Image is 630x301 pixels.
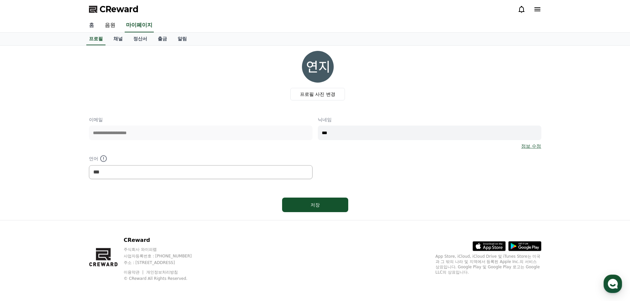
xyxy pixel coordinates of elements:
a: 이용약관 [124,270,145,275]
p: 주식회사 와이피랩 [124,247,204,252]
label: 프로필 사진 변경 [290,88,345,100]
p: © CReward All Rights Reserved. [124,276,204,281]
span: 대화 [61,220,68,225]
a: CReward [89,4,139,15]
div: 저장 [295,202,335,208]
a: 마이페이지 [125,19,154,32]
p: App Store, iCloud, iCloud Drive 및 iTunes Store는 미국과 그 밖의 나라 및 지역에서 등록된 Apple Inc.의 서비스 상표입니다. Goo... [436,254,541,275]
p: 닉네임 [318,116,541,123]
a: 정보 수정 [521,143,541,149]
a: 음원 [100,19,121,32]
a: 프로필 [86,33,105,45]
a: 채널 [108,33,128,45]
p: 이메일 [89,116,313,123]
a: 개인정보처리방침 [146,270,178,275]
a: 정산서 [128,33,152,45]
span: 설정 [102,219,110,225]
span: 홈 [21,219,25,225]
a: 홈 [84,19,100,32]
button: 저장 [282,198,348,212]
img: profile_image [302,51,334,83]
a: 홈 [2,209,44,226]
a: 설정 [85,209,127,226]
p: 주소 : [STREET_ADDRESS] [124,260,204,265]
a: 출금 [152,33,172,45]
a: 대화 [44,209,85,226]
a: 알림 [172,33,192,45]
p: 사업자등록번호 : [PHONE_NUMBER] [124,253,204,259]
span: CReward [100,4,139,15]
p: CReward [124,236,204,244]
p: 언어 [89,155,313,163]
